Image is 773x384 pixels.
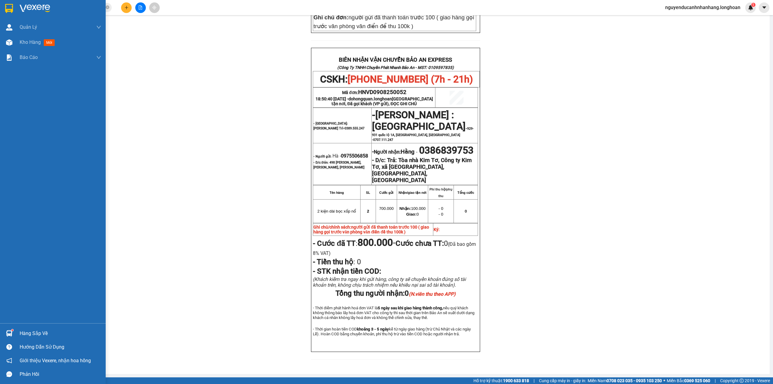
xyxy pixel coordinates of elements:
span: HNVD0908250052 [358,89,406,96]
strong: 800.000 [358,237,393,248]
span: 0 [405,289,456,298]
span: - Thời gian hoàn tiền COD kể từ ngày giao hàng (trừ Chủ Nhật và các ngày Lễ). Hoàn COD bằng chuyể... [313,327,471,336]
img: icon-new-feature [748,5,753,10]
strong: Tổng cước [457,191,474,194]
span: plus [124,5,129,10]
span: (Khách kiểm tra ngay khi gửi hàng, công ty sẽ chuyển khoản đúng số tài khoản trên, không chịu trá... [313,276,466,288]
span: Giới thiệu Vexere, nhận hoa hồng [20,357,91,364]
strong: Phí thu hộ/phụ thu [429,187,452,198]
button: aim [149,2,160,13]
span: - [GEOGRAPHIC_DATA]: [PERSON_NAME] Trì- [313,122,364,130]
span: Mã đơn: [342,90,406,95]
img: warehouse-icon [6,24,12,31]
span: nguyenducanhnhanhang.longhoan [660,4,745,11]
strong: Cước chưa TT: [396,239,444,248]
span: Miền Bắc [667,377,710,384]
span: - [415,149,419,155]
span: ⚪️ [663,379,665,382]
sup: 1 [11,329,13,331]
strong: Nhận: [399,206,411,211]
div: Hàng sắp về [20,329,101,338]
span: (Đã bao gồm 8% VAT) [313,241,476,256]
span: - Thời điểm phát hành hoá đơn VAT là nếu quý khách không thông báo lấy hoá đơn VAT cho công ty th... [313,306,474,320]
strong: khoảng 3 - 5 ngày [357,327,389,331]
strong: 0708 023 035 - 0935 103 250 [607,378,662,383]
strong: 5 ngày sau khi giao hàng thành công, [378,306,443,310]
strong: - D/c: [313,161,364,169]
span: 1 [752,3,754,7]
div: Hướng dẫn sử dụng [20,343,101,352]
span: [PHONE_NUMBER] (7h - 21h) [34,24,137,47]
span: - 0 [438,212,443,216]
span: [PERSON_NAME] : [GEOGRAPHIC_DATA] [372,109,466,132]
span: Miền Nam [588,377,662,384]
span: aim [152,5,156,10]
span: Người nhận: [374,149,415,155]
sup: 1 [751,3,755,7]
span: Kho hàng [20,39,41,45]
span: người gửi đã thanh toán trước 100 ( giao hàng gọi trước văn phòng văn điển để thu 100k ) [313,225,429,234]
span: Quản Lý [20,23,37,31]
strong: BIÊN NHẬN VẬN CHUYỂN BẢO AN EXPRESS [339,57,452,63]
span: Đón: 498 [PERSON_NAME], [PERSON_NAME], [PERSON_NAME] [313,161,364,169]
strong: - Tiền thu hộ [313,258,353,266]
span: - [358,237,396,248]
strong: Cước gửi [379,191,393,194]
strong: Giao: [406,212,416,216]
strong: (Công Ty TNHH Chuyển Phát Nhanh Bảo An - MST: 0109597835) [12,17,129,21]
span: 0389.555.247 [345,126,364,130]
button: file-add [135,2,146,13]
span: close-circle [106,5,109,11]
span: 2 kiện dài bọc xốp nổ [317,209,356,213]
span: 700.000 [379,206,393,211]
span: caret-down [762,5,767,10]
em: (N.viên thu theo APP) [409,291,456,297]
span: down [96,55,101,60]
span: copyright [739,379,744,383]
button: plus [121,2,132,13]
span: 929-931 quốc lộ 1A, [GEOGRAPHIC_DATA], [GEOGRAPHIC_DATA] - [372,127,474,142]
span: 0 [355,258,361,266]
strong: 0369 525 060 [684,378,710,383]
div: Phản hồi [20,370,101,379]
span: 18:50:40 [DATE] - [316,96,433,106]
span: - 0 [438,206,443,211]
img: warehouse-icon [6,330,12,337]
span: mới [44,39,55,46]
span: 0 [465,209,467,213]
span: - STK nhận tiền COD: [313,267,381,275]
strong: (Công Ty TNHH Chuyển Phát Nhanh Bảo An - MST: 0109597835) [337,65,454,70]
strong: Ghi chú đơn: [313,14,348,21]
strong: - Người gửi: [313,155,332,158]
span: 0386839753 [419,145,473,156]
span: : [313,258,361,266]
strong: Trả: Tòa nhà Kim Tơ, Công ty Kim Tơ, xã [GEOGRAPHIC_DATA], [GEOGRAPHIC_DATA], [GEOGRAPHIC_DATA] [372,157,472,184]
span: 0707.111.247 [373,138,393,142]
span: CSKH: [320,73,473,85]
span: 100.000 [399,206,426,211]
strong: - [372,148,415,155]
strong: SL [366,191,370,194]
span: 0975506858 [341,153,368,159]
strong: 1900 633 818 [503,378,529,383]
strong: - Cước đã TT [313,239,356,248]
button: caret-down [759,2,769,13]
span: | [534,377,534,384]
span: Hằng [401,148,415,155]
span: Hà - [332,153,368,159]
span: Cung cấp máy in - giấy in: [539,377,586,384]
span: : [313,239,396,248]
span: Báo cáo [20,54,38,61]
span: question-circle [6,344,12,350]
strong: Nhận/giao tận nơi [399,191,426,194]
strong: BIÊN NHẬN VẬN CHUYỂN BẢO AN EXPRESS [14,9,127,15]
img: solution-icon [6,54,12,61]
span: 0 [406,212,419,216]
strong: Ký: [434,227,440,232]
span: 2 [367,209,369,213]
span: CSKH: [6,24,137,47]
span: down [96,25,101,30]
span: [GEOGRAPHIC_DATA] tận nơi, Đã gọi khách (VP gửi), ĐỌC GHI CHÚ [332,96,433,106]
span: [PHONE_NUMBER] (7h - 21h) [348,73,473,85]
span: message [6,371,12,377]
